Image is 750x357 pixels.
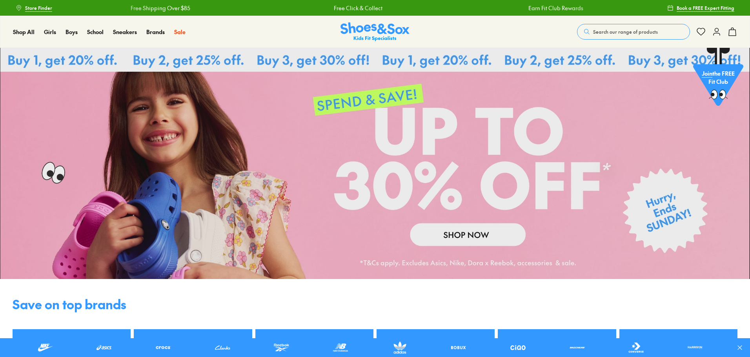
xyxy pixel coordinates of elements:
img: SNS_Logo_Responsive.svg [340,22,410,42]
a: Jointhe FREE Fit Club [693,47,743,110]
button: Search our range of products [577,24,690,40]
a: Brands [146,28,165,36]
a: Shop All [13,28,35,36]
span: Join [702,69,712,77]
a: Book a FREE Expert Fitting [667,1,734,15]
a: Girls [44,28,56,36]
a: Store Finder [16,1,52,15]
a: Sale [174,28,186,36]
a: Earn Fit Club Rewards [528,4,583,12]
span: Search our range of products [593,28,658,35]
a: Shoes & Sox [340,22,410,42]
a: Sneakers [113,28,137,36]
p: the FREE Fit Club [693,63,743,92]
a: Free Shipping Over $85 [130,4,190,12]
span: Store Finder [25,4,52,11]
a: Free Click & Collect [333,4,382,12]
a: School [87,28,104,36]
span: Book a FREE Expert Fitting [677,4,734,11]
a: Boys [66,28,78,36]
